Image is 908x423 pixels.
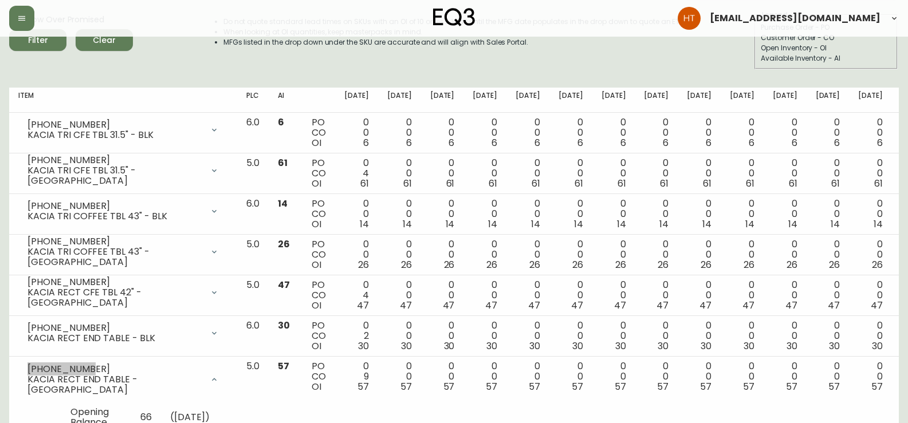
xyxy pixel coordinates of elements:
[278,278,290,291] span: 47
[529,339,540,353] span: 30
[615,339,626,353] span: 30
[237,275,269,316] td: 5.0
[874,177,883,190] span: 61
[312,280,326,311] div: PO CO
[730,239,754,270] div: 0 0
[488,218,497,231] span: 14
[278,238,290,251] span: 26
[18,239,228,264] div: [PHONE_NUMBER]KACIA TRI COFFEE TBL 43" -[GEOGRAPHIC_DATA]
[27,201,203,211] div: [PHONE_NUMBER]
[746,177,754,190] span: 61
[430,321,455,351] div: 0 0
[701,258,712,271] span: 26
[312,218,321,231] span: OI
[278,116,284,129] span: 6
[788,218,797,231] span: 14
[831,218,840,231] span: 14
[678,7,701,30] img: cadcaaaf975f2b29e0fd865e7cfaed0d
[401,258,412,271] span: 26
[223,37,686,48] li: MFGs listed in the drop down under the SKU are accurate and will align with Sales Portal.
[357,380,369,393] span: 57
[312,199,326,230] div: PO CO
[443,380,455,393] span: 57
[237,88,269,113] th: PLC
[834,136,840,149] span: 6
[849,88,892,113] th: [DATE]
[387,361,412,392] div: 0 0
[792,136,797,149] span: 6
[858,158,883,189] div: 0 0
[574,218,583,231] span: 14
[644,280,669,311] div: 0 0
[702,218,712,231] span: 14
[400,380,412,393] span: 57
[27,130,203,140] div: KACIA TRI CFE TBL 31.5" - BLK
[602,321,626,351] div: 0 0
[743,380,754,393] span: 57
[363,136,369,149] span: 6
[703,177,712,190] span: 61
[18,199,228,224] div: [PHONE_NUMBER]KACIA TRI COFFEE TBL 43" - BLK
[18,158,228,183] div: [PHONE_NUMBER]KACIA TRI CFE TBL 31.5" - [GEOGRAPHIC_DATA]
[871,299,883,312] span: 47
[378,88,421,113] th: [DATE]
[700,380,712,393] span: 57
[858,239,883,270] div: 0 0
[635,88,678,113] th: [DATE]
[433,8,475,26] img: logo
[644,361,669,392] div: 0 0
[571,299,583,312] span: 47
[516,321,540,351] div: 0 0
[877,136,883,149] span: 6
[344,361,369,392] div: 0 9
[430,158,455,189] div: 0 0
[269,88,302,113] th: AI
[344,280,369,311] div: 0 4
[486,258,497,271] span: 26
[18,321,228,346] div: [PHONE_NUMBER]KACIA RECT END TABLE - BLK
[807,88,850,113] th: [DATE]
[27,120,203,130] div: [PHONE_NUMBER]
[27,165,203,186] div: KACIA TRI CFE TBL 31.5" - [GEOGRAPHIC_DATA]
[871,380,883,393] span: 57
[789,177,797,190] span: 61
[721,88,764,113] th: [DATE]
[644,117,669,148] div: 0 0
[344,321,369,351] div: 0 2
[749,136,754,149] span: 6
[773,117,797,148] div: 0 0
[687,117,712,148] div: 0 0
[27,323,203,333] div: [PHONE_NUMBER]
[657,299,669,312] span: 47
[592,88,635,113] th: [DATE]
[773,239,797,270] div: 0 0
[516,239,540,270] div: 0 0
[421,88,464,113] th: [DATE]
[237,235,269,275] td: 5.0
[387,280,412,311] div: 0 0
[559,199,583,230] div: 0 0
[828,380,840,393] span: 57
[618,177,626,190] span: 61
[237,113,269,153] td: 6.0
[473,199,497,230] div: 0 0
[312,258,321,271] span: OI
[473,117,497,148] div: 0 0
[816,158,840,189] div: 0 0
[644,158,669,189] div: 0 0
[761,43,891,53] div: Open Inventory - OI
[312,158,326,189] div: PO CO
[516,158,540,189] div: 0 0
[237,194,269,235] td: 6.0
[615,258,626,271] span: 26
[516,117,540,148] div: 0 0
[27,374,203,395] div: KACIA RECT END TABLE - [GEOGRAPHIC_DATA]
[278,156,288,169] span: 61
[699,299,712,312] span: 47
[18,280,228,305] div: [PHONE_NUMBER]KACIA RECT CFE TBL 42" - [GEOGRAPHIC_DATA]
[816,199,840,230] div: 0 0
[816,321,840,351] div: 0 0
[401,339,412,353] span: 30
[678,88,721,113] th: [DATE]
[858,280,883,311] div: 0 0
